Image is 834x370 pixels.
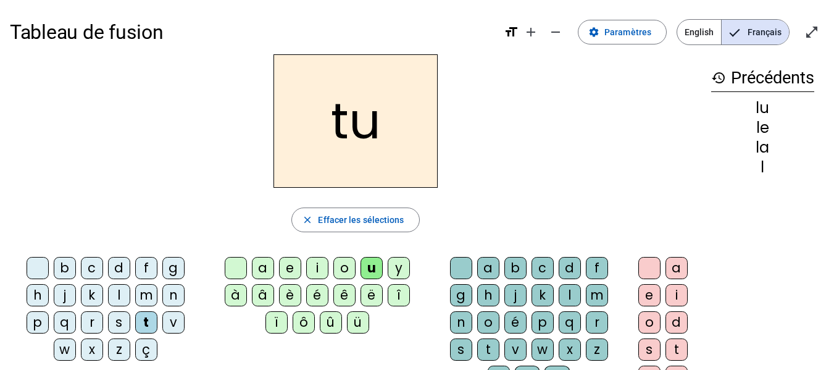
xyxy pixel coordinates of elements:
div: q [54,311,76,334]
div: é [504,311,527,334]
button: Paramètres [578,20,667,44]
div: v [504,338,527,361]
div: i [306,257,328,279]
div: p [532,311,554,334]
mat-button-toggle-group: Language selection [677,19,790,45]
button: Augmenter la taille de la police [519,20,543,44]
mat-icon: remove [548,25,563,40]
div: x [559,338,581,361]
div: p [27,311,49,334]
div: w [54,338,76,361]
div: d [108,257,130,279]
div: r [586,311,608,334]
mat-icon: add [523,25,538,40]
span: Français [722,20,789,44]
div: d [665,311,688,334]
div: l [559,284,581,306]
div: f [586,257,608,279]
h3: Précédents [711,64,814,92]
div: ê [333,284,356,306]
div: a [252,257,274,279]
div: f [135,257,157,279]
button: Diminuer la taille de la police [543,20,568,44]
div: t [665,338,688,361]
div: é [306,284,328,306]
div: z [108,338,130,361]
div: le [711,120,814,135]
div: à [225,284,247,306]
mat-icon: format_size [504,25,519,40]
div: g [450,284,472,306]
div: la [711,140,814,155]
div: b [54,257,76,279]
div: x [81,338,103,361]
div: w [532,338,554,361]
div: u [361,257,383,279]
button: Entrer en plein écran [799,20,824,44]
div: ç [135,338,157,361]
div: l [108,284,130,306]
div: v [162,311,185,334]
div: m [135,284,157,306]
div: n [162,284,185,306]
span: English [677,20,721,44]
div: t [477,338,499,361]
div: h [477,284,499,306]
div: z [586,338,608,361]
div: c [81,257,103,279]
div: o [477,311,499,334]
div: ô [293,311,315,334]
div: ï [265,311,288,334]
div: y [388,257,410,279]
div: j [54,284,76,306]
div: l [711,160,814,175]
div: n [450,311,472,334]
div: â [252,284,274,306]
h1: Tableau de fusion [10,12,494,52]
div: h [27,284,49,306]
div: g [162,257,185,279]
h2: tu [273,54,438,188]
div: c [532,257,554,279]
div: d [559,257,581,279]
div: è [279,284,301,306]
div: t [135,311,157,334]
mat-icon: open_in_full [804,25,819,40]
button: Effacer les sélections [291,208,419,232]
div: a [477,257,499,279]
div: e [638,284,661,306]
div: o [638,311,661,334]
span: Paramètres [604,25,651,40]
div: s [638,338,661,361]
div: û [320,311,342,334]
div: s [450,338,472,361]
div: k [81,284,103,306]
div: î [388,284,410,306]
div: i [665,284,688,306]
mat-icon: settings [588,27,599,38]
div: ü [347,311,369,334]
div: a [665,257,688,279]
div: m [586,284,608,306]
div: b [504,257,527,279]
span: Effacer les sélections [318,212,404,227]
div: s [108,311,130,334]
mat-icon: history [711,70,726,85]
div: e [279,257,301,279]
div: j [504,284,527,306]
mat-icon: close [302,214,313,225]
div: r [81,311,103,334]
div: k [532,284,554,306]
div: lu [711,101,814,116]
div: q [559,311,581,334]
div: ë [361,284,383,306]
div: o [333,257,356,279]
